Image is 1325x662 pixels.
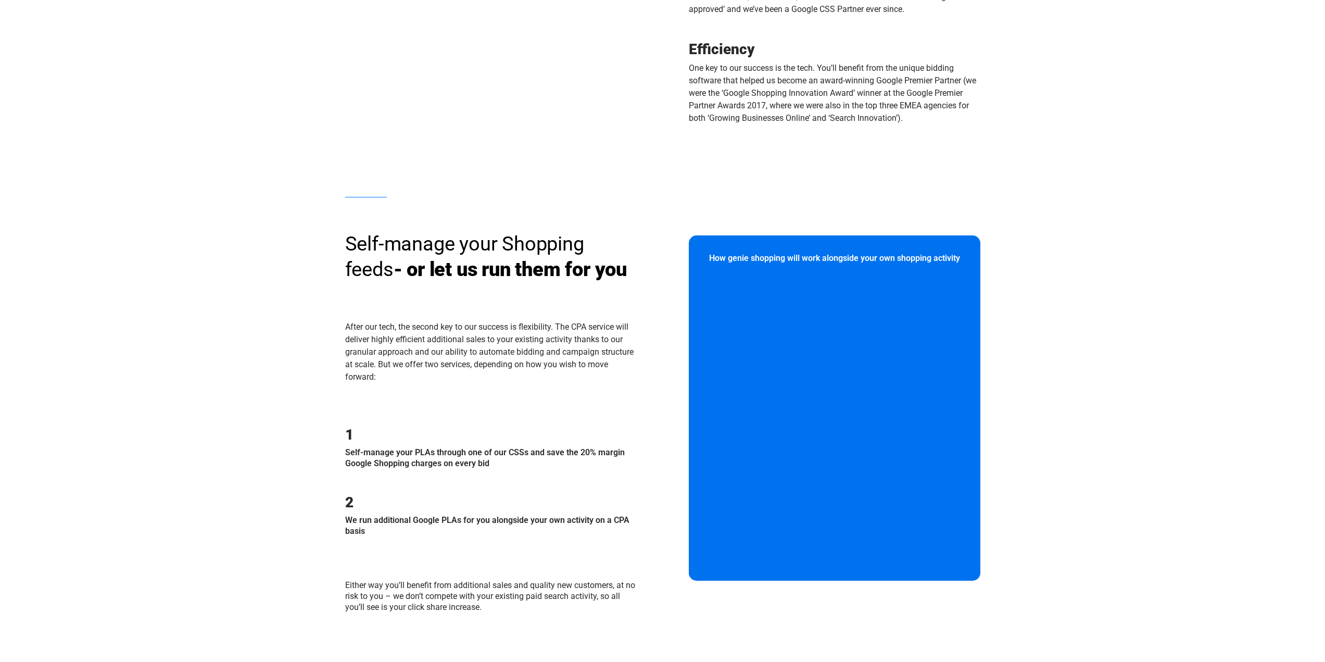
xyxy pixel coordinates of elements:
[698,253,970,264] p: How genie shopping will work alongside your own shopping activity
[345,580,635,612] span: Either way you’ll benefit from additional sales and quality new customers, at no risk to you – we...
[345,231,637,283] h3: - or let us run them for you
[689,41,755,58] span: Efficiency
[345,515,637,537] p: We run additional Google PLAs for you alongside your own activity on a CPA basis
[345,494,354,511] span: 2
[345,447,637,469] p: Self-manage your PLAs through one of our CSSs and save the 20% margin Google Shopping charges on ...
[345,232,584,281] span: Self-manage your Shopping feeds
[345,426,354,443] span: 1
[689,62,980,124] p: One key to our success is the tech. You’ll benefit from the unique bidding software that helped u...
[345,321,637,396] p: After our tech, the second key to our success is flexibility. The CPA service will deliver highly...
